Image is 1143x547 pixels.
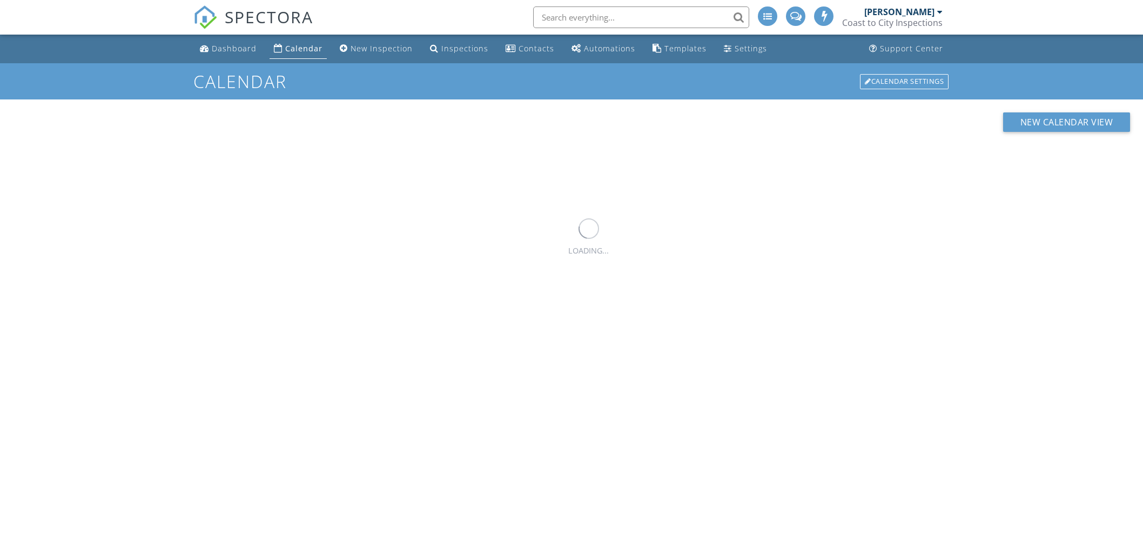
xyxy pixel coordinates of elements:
[351,43,413,54] div: New Inspection
[720,39,771,59] a: Settings
[193,5,217,29] img: The Best Home Inspection Software - Spectora
[193,72,950,91] h1: Calendar
[270,39,327,59] a: Calendar
[568,245,609,257] div: LOADING...
[196,39,261,59] a: Dashboard
[664,43,707,54] div: Templates
[584,43,635,54] div: Automations
[501,39,559,59] a: Contacts
[880,43,943,54] div: Support Center
[426,39,493,59] a: Inspections
[212,43,257,54] div: Dashboard
[335,39,417,59] a: New Inspection
[864,6,934,17] div: [PERSON_NAME]
[842,17,943,28] div: Coast to City Inspections
[519,43,554,54] div: Contacts
[533,6,749,28] input: Search everything...
[193,15,313,37] a: SPECTORA
[865,39,947,59] a: Support Center
[567,39,640,59] a: Automations (Advanced)
[735,43,767,54] div: Settings
[1003,112,1131,132] button: New Calendar View
[441,43,488,54] div: Inspections
[285,43,322,54] div: Calendar
[225,5,313,28] span: SPECTORA
[859,73,950,90] a: Calendar Settings
[860,74,949,89] div: Calendar Settings
[648,39,711,59] a: Templates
